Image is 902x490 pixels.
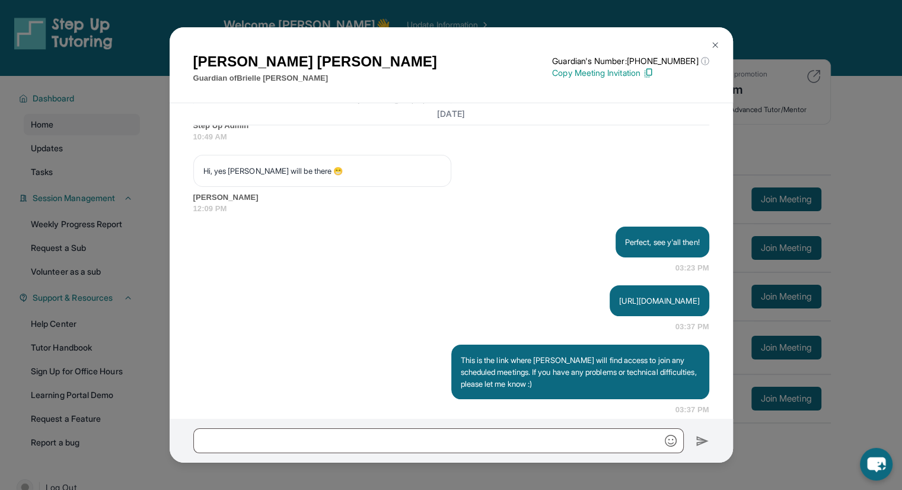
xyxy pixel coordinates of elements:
img: Send icon [696,434,709,448]
img: Close Icon [710,40,720,50]
h1: [PERSON_NAME] [PERSON_NAME] [193,51,437,72]
img: Emoji [665,435,677,447]
span: 12:09 PM [193,203,709,215]
p: Guardian of Brielle [PERSON_NAME] [193,72,437,84]
p: Perfect, see y'all then! [625,236,700,248]
h3: [DATE] [193,108,709,120]
p: This is the link where [PERSON_NAME] will find access to join any scheduled meetings. If you have... [461,354,700,390]
button: chat-button [860,448,893,481]
span: 10:49 AM [193,131,709,143]
p: Hi, yes [PERSON_NAME] will be there 😁 [203,165,441,177]
span: 03:37 PM [675,404,709,416]
span: 03:37 PM [675,321,709,333]
p: Copy Meeting Invitation [552,67,709,79]
span: ⓘ [700,55,709,67]
p: [URL][DOMAIN_NAME] [619,295,699,307]
span: [PERSON_NAME] [193,192,709,203]
span: 03:23 PM [675,262,709,274]
img: Copy Icon [643,68,654,78]
span: Step Up Admin [193,120,709,132]
p: Guardian's Number: [PHONE_NUMBER] [552,55,709,67]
